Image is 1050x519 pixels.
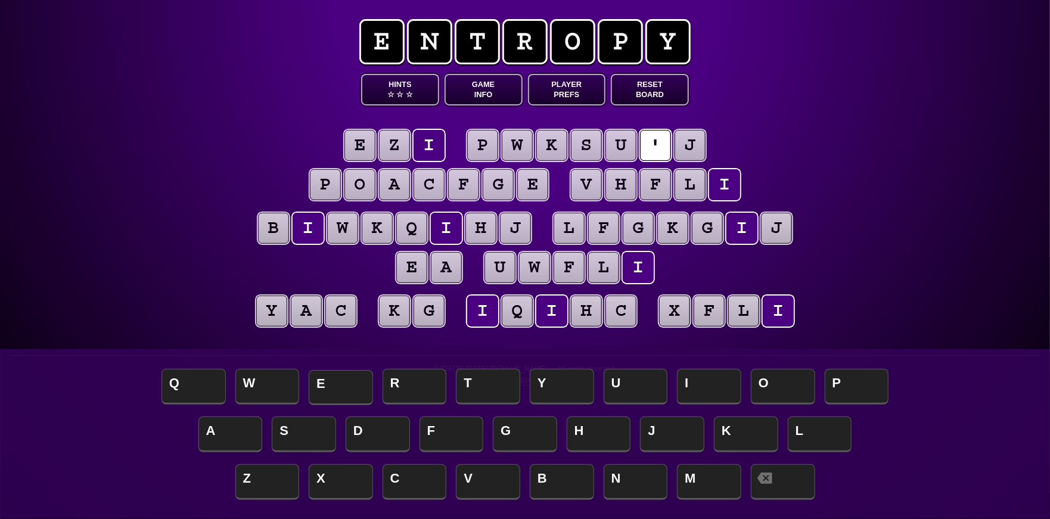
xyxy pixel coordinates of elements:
[645,19,691,64] span: y
[379,169,410,200] puzzle-tile: a
[640,130,671,161] puzzle-tile: '
[692,213,723,244] puzzle-tile: g
[467,130,498,161] puzzle-tile: p
[517,169,548,200] puzzle-tile: e
[407,19,452,64] span: n
[675,169,706,200] puzzle-tile: l
[383,464,447,500] span: C
[431,252,462,283] puzzle-tile: a
[362,213,393,244] puzzle-tile: k
[346,417,410,452] span: D
[448,169,479,200] puzzle-tile: f
[291,296,322,327] puzzle-tile: a
[387,89,394,100] span: ☆
[536,296,567,327] puzzle-tile: i
[483,169,514,200] puzzle-tile: g
[456,464,520,500] span: V
[675,130,706,161] puzzle-tile: j
[528,74,606,105] button: PlayerPrefs
[396,213,427,244] puzzle-tile: q
[161,369,226,405] span: Q
[530,464,594,500] span: B
[519,252,550,283] puzzle-tile: w
[571,169,602,200] puzzle-tile: v
[536,130,567,161] puzzle-tile: k
[406,89,413,100] span: ☆
[604,369,668,405] span: U
[198,417,263,452] span: A
[344,130,375,161] puzzle-tile: e
[751,369,815,405] span: O
[359,19,405,64] span: e
[500,213,531,244] puzzle-tile: j
[502,296,533,327] puzzle-tile: q
[825,369,889,405] span: P
[530,369,594,405] span: Y
[571,130,602,161] puzzle-tile: s
[383,369,447,405] span: R
[414,296,445,327] puzzle-tile: g
[694,296,725,327] puzzle-tile: f
[235,464,300,500] span: Z
[327,213,358,244] puzzle-tile: w
[467,296,498,327] puzzle-tile: i
[310,169,341,200] puzzle-tile: p
[554,252,585,283] puzzle-tile: f
[493,417,557,452] span: G
[714,417,778,452] span: K
[258,213,289,244] puzzle-tile: b
[554,213,585,244] puzzle-tile: l
[272,417,336,452] span: S
[379,130,410,161] puzzle-tile: z
[623,213,654,244] puzzle-tile: g
[414,169,445,200] puzzle-tile: c
[605,130,636,161] puzzle-tile: u
[788,417,852,452] span: L
[657,213,688,244] puzzle-tile: k
[588,213,619,244] puzzle-tile: f
[309,370,373,405] span: E
[567,417,631,452] span: H
[325,296,356,327] puzzle-tile: c
[293,213,324,244] puzzle-tile: i
[455,19,500,64] span: t
[763,296,794,327] puzzle-tile: i
[309,464,373,500] span: X
[761,213,792,244] puzzle-tile: j
[604,464,668,500] span: N
[396,252,427,283] puzzle-tile: e
[256,296,287,327] puzzle-tile: y
[456,369,520,405] span: T
[420,417,484,452] span: F
[550,19,595,64] span: o
[571,296,602,327] puzzle-tile: h
[728,296,759,327] puzzle-tile: l
[588,252,619,283] puzzle-tile: l
[640,169,671,200] puzzle-tile: f
[640,417,704,452] span: J
[598,19,643,64] span: p
[605,169,636,200] puzzle-tile: h
[344,169,375,200] puzzle-tile: o
[677,464,741,500] span: M
[623,252,654,283] puzzle-tile: i
[431,213,462,244] puzzle-tile: i
[502,19,548,64] span: r
[611,74,689,105] button: ResetBoard
[465,213,496,244] puzzle-tile: h
[726,213,757,244] puzzle-tile: i
[484,252,515,283] puzzle-tile: u
[502,130,533,161] puzzle-tile: w
[361,74,439,105] button: Hints☆ ☆ ☆
[709,169,740,200] puzzle-tile: i
[605,296,636,327] puzzle-tile: c
[414,130,445,161] puzzle-tile: i
[235,369,300,405] span: W
[445,74,523,105] button: GameInfo
[396,89,403,100] span: ☆
[659,296,690,327] puzzle-tile: x
[677,369,741,405] span: I
[379,296,410,327] puzzle-tile: k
